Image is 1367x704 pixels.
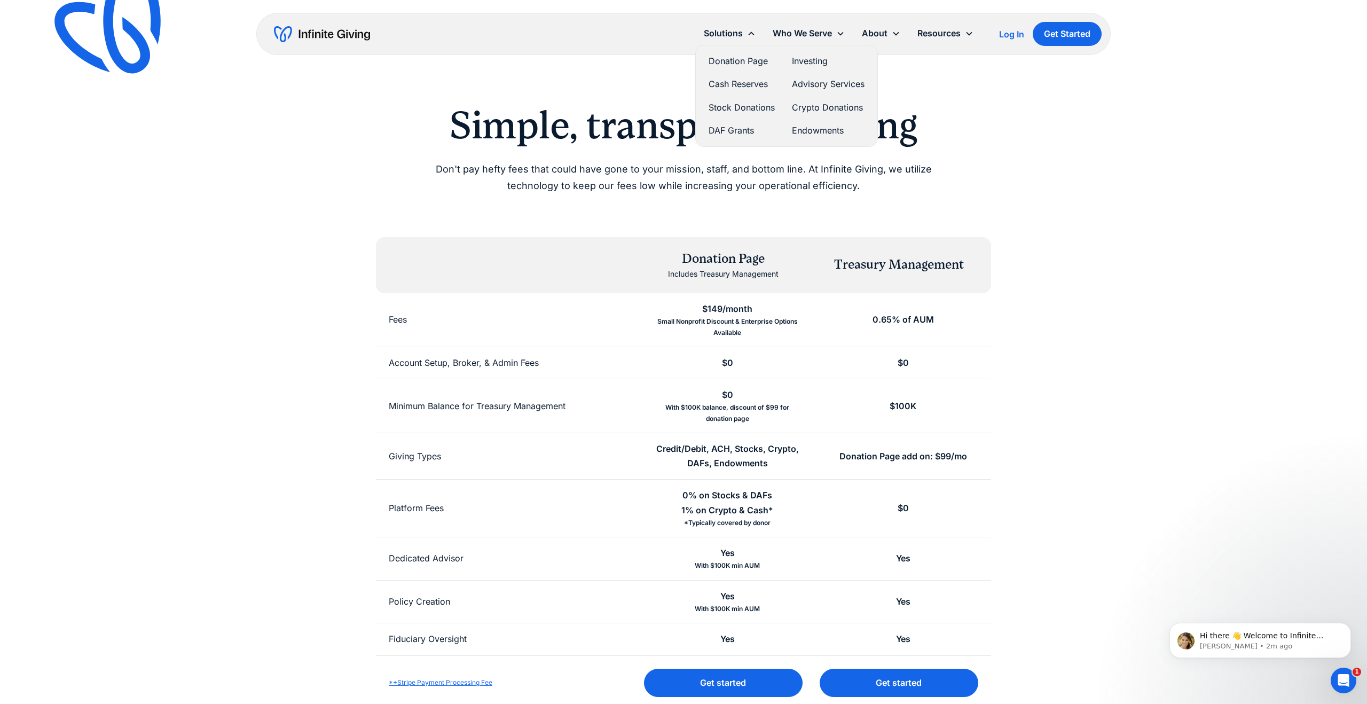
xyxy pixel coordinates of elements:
[653,316,803,338] div: Small Nonprofit Discount & Enterprise Options Available
[704,26,743,41] div: Solutions
[695,45,878,147] nav: Solutions
[764,22,853,45] div: Who We Serve
[681,488,773,517] div: 0% on Stocks & DAFs 1% on Crypto & Cash*
[720,546,735,560] div: Yes
[709,100,775,115] a: Stock Donations
[898,356,909,370] div: $0
[389,312,407,327] div: Fees
[890,399,916,413] div: $100K
[1331,668,1356,693] iframe: Intercom live chat
[896,551,910,566] div: Yes
[389,678,492,686] a: *+Stripe Payment Processing Fee
[410,161,957,194] p: Don't pay hefty fees that could have gone to your mission, staff, and bottom line. At Infinite Gi...
[1353,668,1361,676] span: 1
[709,77,775,91] a: Cash Reserves
[720,589,735,604] div: Yes
[274,26,370,43] a: home
[862,26,887,41] div: About
[389,356,539,370] div: Account Setup, Broker, & Admin Fees
[668,250,779,268] div: Donation Page
[668,268,779,280] div: Includes Treasury Management
[684,518,771,528] div: *Typically covered by donor
[792,77,865,91] a: Advisory Services
[898,501,909,515] div: $0
[873,312,934,327] div: 0.65% of AUM
[722,388,733,402] div: $0
[917,26,961,41] div: Resources
[410,103,957,148] h2: Simple, transparent pricing
[839,449,967,464] div: Donation Page add on: $99/mo
[389,501,444,515] div: Platform Fees
[853,22,909,45] div: About
[909,22,982,45] div: Resources
[1033,22,1102,46] a: Get Started
[999,28,1024,41] a: Log In
[389,399,565,413] div: Minimum Balance for Treasury Management
[389,449,441,464] div: Giving Types
[792,123,865,138] a: Endowments
[1153,600,1367,675] iframe: Intercom notifications message
[820,669,978,697] a: Get started
[389,551,463,566] div: Dedicated Advisor
[792,54,865,68] a: Investing
[792,100,865,115] a: Crypto Donations
[709,54,775,68] a: Donation Page
[644,669,803,697] a: Get started
[389,595,450,609] div: Policy Creation
[896,595,910,609] div: Yes
[999,30,1024,38] div: Log In
[896,632,910,646] div: Yes
[773,26,832,41] div: Who We Serve
[389,632,467,646] div: Fiduciary Oversight
[695,560,760,571] div: With $100K min AUM
[695,604,760,614] div: With $100K min AUM
[709,123,775,138] a: DAF Grants
[653,442,803,471] div: Credit/Debit, ACH, Stocks, Crypto, DAFs, Endowments
[720,632,735,646] div: Yes
[722,356,733,370] div: $0
[653,402,803,424] div: With $100K balance, discount of $99 for donation page
[834,256,964,274] div: Treasury Management
[702,302,752,316] div: $149/month
[695,22,764,45] div: Solutions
